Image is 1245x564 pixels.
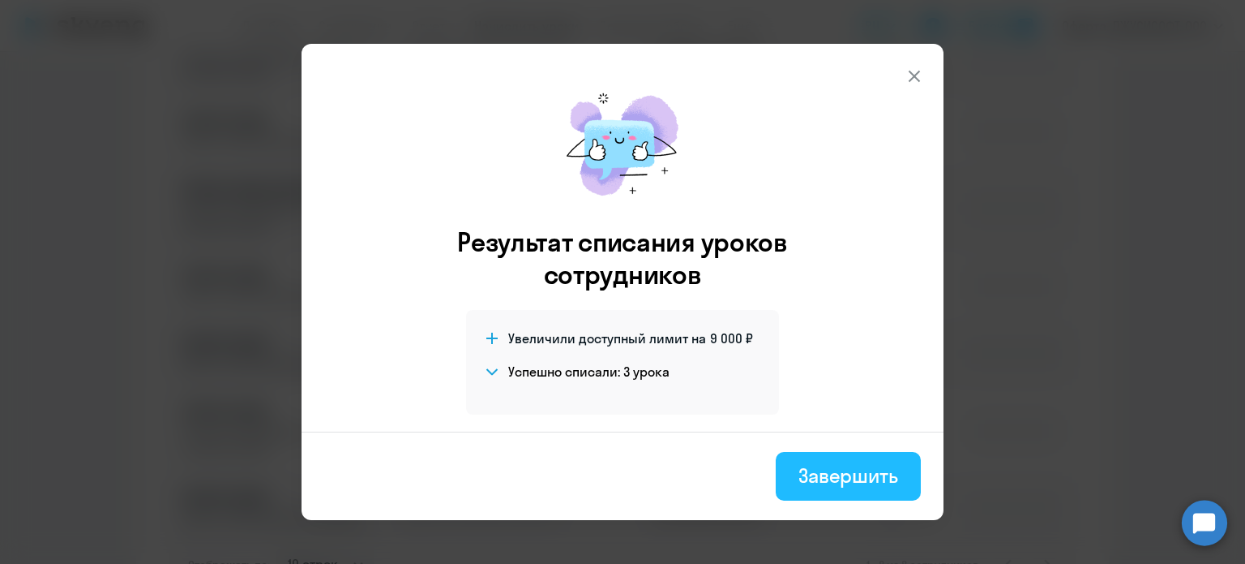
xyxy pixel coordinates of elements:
h4: Успешно списали: 3 урока [508,363,670,381]
img: mirage-message.png [550,76,695,213]
h3: Результат списания уроков сотрудников [435,226,810,291]
div: Завершить [798,463,898,489]
span: 9 000 ₽ [710,329,753,347]
span: Увеличили доступный лимит на [508,329,706,347]
button: Завершить [776,452,921,501]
